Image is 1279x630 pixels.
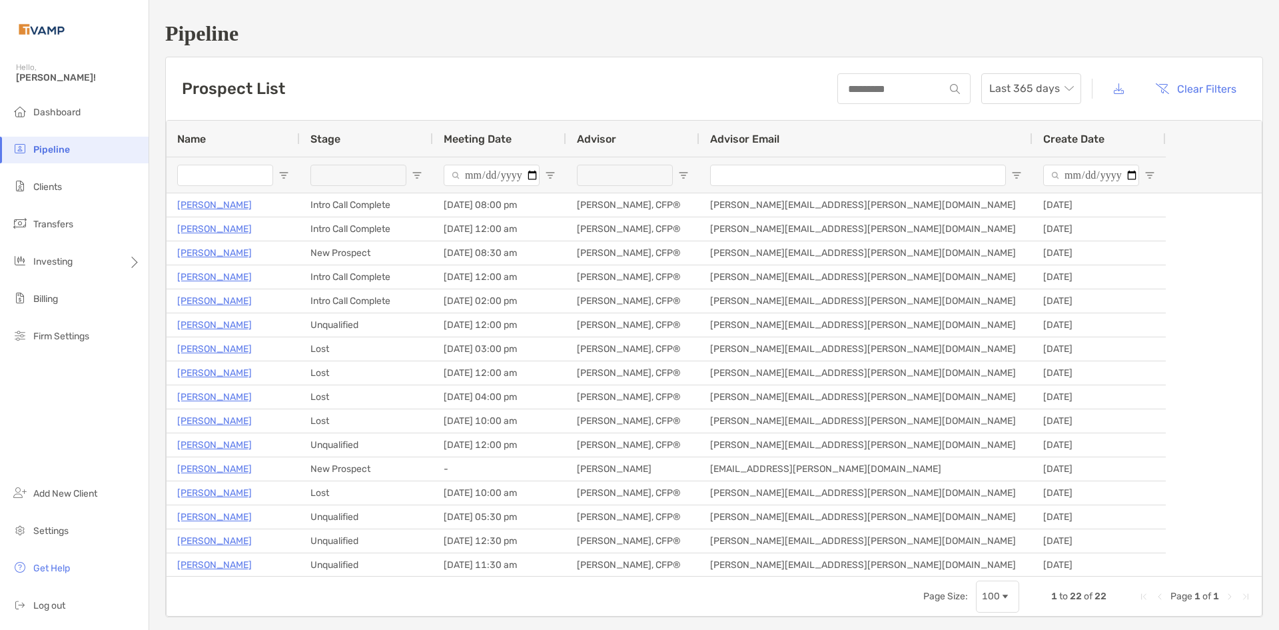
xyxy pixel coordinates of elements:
button: Open Filter Menu [1144,170,1155,181]
div: Intro Call Complete [300,193,433,217]
button: Clear Filters [1145,74,1246,103]
div: Unqualified [300,433,433,457]
div: [PERSON_NAME][EMAIL_ADDRESS][PERSON_NAME][DOMAIN_NAME] [699,217,1033,241]
a: [PERSON_NAME] [177,245,252,261]
div: First Page [1138,591,1149,602]
a: [PERSON_NAME] [177,533,252,549]
div: [DATE] 03:00 pm [433,337,566,361]
img: input icon [950,84,960,94]
div: [DATE] 12:00 am [433,361,566,385]
span: Create Date [1043,133,1104,145]
div: Lost [300,337,433,361]
img: Zoe Logo [16,5,67,53]
div: [DATE] [1033,241,1166,265]
div: [DATE] 04:00 pm [433,385,566,409]
div: Intro Call Complete [300,217,433,241]
a: [PERSON_NAME] [177,437,252,453]
div: [DATE] 08:30 am [433,241,566,265]
p: [PERSON_NAME] [177,341,252,357]
div: 100 [982,591,1000,602]
div: [DATE] [1033,313,1166,337]
div: [PERSON_NAME], CFP® [566,265,699,289]
div: New Prospect [300,241,433,265]
div: [PERSON_NAME][EMAIL_ADDRESS][PERSON_NAME][DOMAIN_NAME] [699,241,1033,265]
p: [PERSON_NAME] [177,413,252,429]
p: [PERSON_NAME] [177,461,252,477]
div: [PERSON_NAME], CFP® [566,361,699,385]
span: Meeting Date [444,133,512,145]
p: [PERSON_NAME] [177,389,252,405]
div: Lost [300,385,433,409]
div: [PERSON_NAME][EMAIL_ADDRESS][PERSON_NAME][DOMAIN_NAME] [699,553,1033,577]
div: [DATE] [1033,193,1166,217]
div: [DATE] 12:00 am [433,265,566,289]
span: 1 [1051,591,1057,602]
div: [DATE] 05:30 pm [433,505,566,529]
img: clients icon [12,178,28,194]
a: [PERSON_NAME] [177,221,252,237]
span: Get Help [33,563,70,574]
span: 1 [1194,591,1200,602]
div: Unqualified [300,553,433,577]
a: [PERSON_NAME] [177,293,252,309]
div: [PERSON_NAME], CFP® [566,337,699,361]
div: [PERSON_NAME], CFP® [566,217,699,241]
img: pipeline icon [12,141,28,157]
div: [PERSON_NAME][EMAIL_ADDRESS][PERSON_NAME][DOMAIN_NAME] [699,337,1033,361]
span: Log out [33,600,65,611]
a: [PERSON_NAME] [177,317,252,333]
div: [DATE] [1033,289,1166,313]
div: [PERSON_NAME][EMAIL_ADDRESS][PERSON_NAME][DOMAIN_NAME] [699,289,1033,313]
div: [PERSON_NAME], CFP® [566,481,699,505]
div: Last Page [1240,591,1251,602]
div: [DATE] 10:00 am [433,409,566,433]
span: of [1202,591,1211,602]
div: [PERSON_NAME][EMAIL_ADDRESS][PERSON_NAME][DOMAIN_NAME] [699,313,1033,337]
div: [PERSON_NAME][EMAIL_ADDRESS][PERSON_NAME][DOMAIN_NAME] [699,505,1033,529]
a: [PERSON_NAME] [177,365,252,381]
input: Create Date Filter Input [1043,165,1139,186]
div: Unqualified [300,505,433,529]
span: Clients [33,181,62,193]
div: [PERSON_NAME], CFP® [566,553,699,577]
div: [DATE] [1033,553,1166,577]
h1: Pipeline [165,21,1263,46]
div: [DATE] 10:00 am [433,481,566,505]
div: [DATE] 11:30 am [433,553,566,577]
div: [PERSON_NAME], CFP® [566,385,699,409]
span: Name [177,133,206,145]
span: Stage [310,133,340,145]
a: [PERSON_NAME] [177,197,252,213]
span: Settings [33,525,69,537]
div: Page Size: [923,591,968,602]
div: [PERSON_NAME], CFP® [566,529,699,553]
div: [PERSON_NAME] [566,457,699,481]
div: [DATE] [1033,529,1166,553]
div: [DATE] 02:00 pm [433,289,566,313]
span: 22 [1070,591,1082,602]
span: Page [1170,591,1192,602]
div: [DATE] 12:00 am [433,217,566,241]
span: Add New Client [33,488,97,499]
img: billing icon [12,290,28,306]
img: dashboard icon [12,103,28,119]
div: [DATE] [1033,385,1166,409]
img: get-help icon [12,559,28,575]
span: [PERSON_NAME]! [16,72,141,83]
div: Page Size [976,581,1019,613]
div: [DATE] 12:00 pm [433,313,566,337]
div: [DATE] [1033,433,1166,457]
div: [PERSON_NAME], CFP® [566,193,699,217]
span: Transfers [33,219,73,230]
h3: Prospect List [182,79,285,98]
img: logout icon [12,597,28,613]
div: Lost [300,409,433,433]
img: firm-settings icon [12,327,28,343]
a: [PERSON_NAME] [177,557,252,573]
input: Advisor Email Filter Input [710,165,1006,186]
div: [PERSON_NAME][EMAIL_ADDRESS][PERSON_NAME][DOMAIN_NAME] [699,529,1033,553]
